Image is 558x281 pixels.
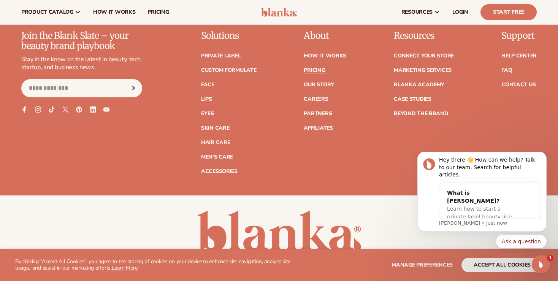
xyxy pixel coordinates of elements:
a: Skin Care [201,125,229,131]
img: Profile image for Lee [17,6,29,18]
iframe: Intercom live chat [532,255,550,273]
span: 1 [547,255,553,261]
button: Quick reply: Ask a question [90,83,141,96]
button: accept all cookies [461,258,543,272]
a: Help Center [501,53,537,59]
a: Contact Us [501,82,536,87]
a: Eyes [201,111,214,116]
p: Stay in the know on the latest in beauty, tech, startup, and business news. [21,56,142,71]
a: Start Free [480,4,537,20]
a: Private label [201,53,241,59]
a: Connect your store [394,53,454,59]
span: resources [401,9,433,15]
a: Beyond the brand [394,111,449,116]
span: pricing [147,9,169,15]
p: Join the Blank Slate – your beauty brand playbook [21,31,142,51]
a: Learn More [112,264,138,271]
div: Quick reply options [11,83,141,96]
p: Message from Lee, sent Just now [33,68,135,75]
p: Solutions [201,31,257,41]
a: FAQ [501,68,512,73]
a: Lips [201,97,212,102]
span: product catalog [21,9,73,15]
a: Custom formulate [201,68,257,73]
a: Case Studies [394,97,431,102]
a: Blanka Academy [394,82,444,87]
div: Hey there 👋 How can we help? Talk to our team. Search for helpful articles. [33,4,135,27]
a: Careers [304,97,328,102]
span: LOGIN [452,9,468,15]
a: Affiliates [304,125,333,131]
iframe: Intercom notifications message [406,152,558,253]
a: Pricing [304,68,325,73]
span: How It Works [93,9,136,15]
span: Manage preferences [392,261,453,268]
button: Subscribe [125,79,142,97]
p: Support [501,31,537,41]
a: Men's Care [201,154,233,160]
p: About [304,31,346,41]
a: Partners [304,111,332,116]
div: What is [PERSON_NAME]? [41,37,112,53]
p: Resources [394,31,454,41]
div: Message content [33,4,135,67]
a: Accessories [201,169,238,174]
a: Marketing services [394,68,452,73]
span: Learn how to start a private label beauty line with [PERSON_NAME] [41,54,106,76]
a: How It Works [304,53,346,59]
a: Hair Care [201,140,230,145]
a: Our Story [304,82,334,87]
div: What is [PERSON_NAME]?Learn how to start a private label beauty line with [PERSON_NAME] [33,31,119,83]
a: Face [201,82,214,87]
img: logo [261,8,297,17]
p: By clicking "Accept All Cookies", you agree to the storing of cookies on your device to enhance s... [15,259,296,271]
button: Manage preferences [392,258,453,272]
